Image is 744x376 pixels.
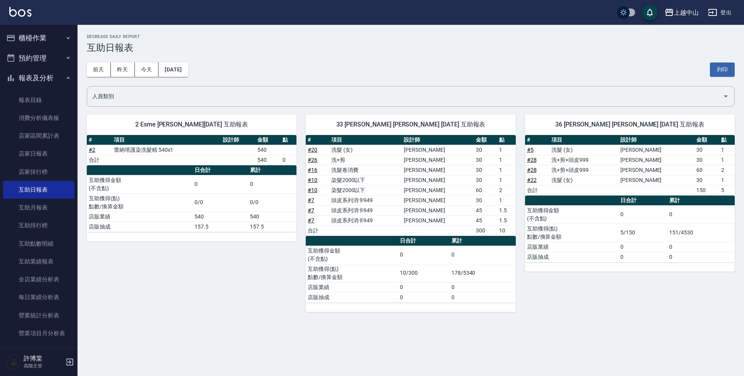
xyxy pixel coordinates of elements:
a: #7 [308,197,314,203]
a: 互助業績報表 [3,253,74,270]
td: 互助獲得(點) 點數/換算金額 [525,224,619,242]
button: Open [720,90,732,102]
a: 互助點數明細 [3,235,74,253]
a: 互助排行榜 [3,217,74,234]
th: # [525,135,550,145]
a: #10 [308,187,317,193]
td: [PERSON_NAME] [402,145,474,155]
h3: 互助日報表 [87,42,735,53]
th: 項目 [329,135,402,145]
th: 累計 [449,236,516,246]
th: 設計師 [402,135,474,145]
table: a dense table [525,135,735,196]
td: 互助獲得(點) 點數/換算金額 [306,264,398,282]
td: 30 [474,195,497,205]
span: 36 [PERSON_NAME] [PERSON_NAME] [DATE] 互助報表 [534,121,725,128]
a: #16 [308,167,317,173]
td: [PERSON_NAME] [618,155,694,165]
td: 30 [474,145,497,155]
a: 店家排行榜 [3,163,74,181]
a: #20 [308,147,317,153]
a: #7 [308,207,314,213]
td: 150 [694,185,719,195]
a: 每日業績分析表 [3,288,74,306]
a: #10 [308,177,317,183]
td: 洗髮 (女) [549,145,618,155]
td: 洗髮 (女) [549,175,618,185]
td: [PERSON_NAME] [618,145,694,155]
img: Logo [9,7,31,17]
td: 2 [497,185,516,195]
th: 累計 [667,196,735,206]
a: 報表目錄 [3,91,74,109]
td: 合計 [87,155,112,165]
td: 店販抽成 [306,292,398,302]
td: 染髮2000以下 [329,175,402,185]
td: 1 [719,155,735,165]
td: 30 [474,155,497,165]
a: 營業統計分析表 [3,307,74,324]
button: 登出 [705,5,735,20]
td: [PERSON_NAME] [402,195,474,205]
th: 設計師 [221,135,255,145]
td: 30 [694,145,719,155]
td: 合計 [306,225,329,236]
th: # [306,135,329,145]
input: 人員名稱 [90,90,720,103]
td: 1.5 [497,215,516,225]
td: 0 [449,292,516,302]
td: 1 [497,175,516,185]
td: 互助獲得金額 (不含點) [525,205,619,224]
a: 消費分析儀表板 [3,109,74,127]
td: 0 [618,205,667,224]
td: 300 [474,225,497,236]
th: 項目 [549,135,618,145]
a: #2 [89,147,95,153]
table: a dense table [87,135,296,165]
span: 2 Esme [PERSON_NAME][DATE] 互助報表 [96,121,287,128]
th: 點 [497,135,516,145]
th: 日合計 [193,165,248,175]
td: [PERSON_NAME] [402,185,474,195]
td: 頭皮系列消卡949 [329,215,402,225]
td: 0/0 [193,193,248,211]
button: save [642,5,658,20]
td: 0 [398,246,449,264]
td: 店販抽成 [87,222,193,232]
th: 項目 [112,135,221,145]
td: 540 [255,155,281,165]
h5: 許博棠 [24,355,63,362]
td: [PERSON_NAME] [402,165,474,175]
th: 日合計 [618,196,667,206]
table: a dense table [525,196,735,262]
th: 金額 [255,135,281,145]
table: a dense table [87,165,296,232]
td: 互助獲得金額 (不含點) [306,246,398,264]
td: 0 [667,252,735,262]
td: 60 [474,185,497,195]
a: 營業項目月分析表 [3,324,74,342]
th: 設計師 [618,135,694,145]
td: 30 [694,175,719,185]
td: 0/0 [248,193,297,211]
td: 0 [667,242,735,252]
td: 30 [694,155,719,165]
button: 今天 [135,62,159,77]
a: 店家區間累計表 [3,127,74,145]
td: 60 [694,165,719,175]
td: 互助獲得(點) 點數/換算金額 [87,193,193,211]
td: 157.5 [193,222,248,232]
td: 店販業績 [87,211,193,222]
td: 10/300 [398,264,449,282]
td: 洗+剪+頭皮999 [549,155,618,165]
h2: Decrease Daily Report [87,34,735,39]
td: [PERSON_NAME] [402,215,474,225]
td: 540 [255,145,281,155]
button: 報表及分析 [3,68,74,88]
td: [PERSON_NAME] [402,175,474,185]
td: 染髮2000以下 [329,185,402,195]
td: 5 [719,185,735,195]
td: [PERSON_NAME] [618,165,694,175]
td: 45 [474,215,497,225]
button: 昨天 [111,62,135,77]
